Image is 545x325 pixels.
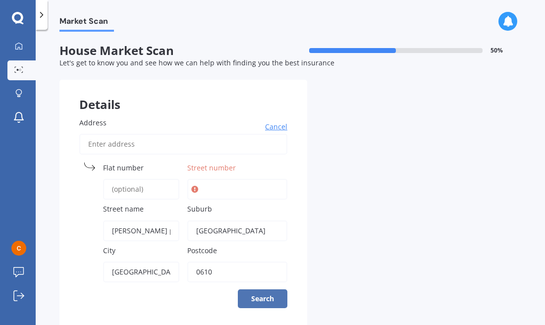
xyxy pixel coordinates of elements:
[187,163,236,172] span: Street number
[59,16,114,30] span: Market Scan
[490,47,503,54] span: 50 %
[103,179,179,200] input: (optional)
[59,80,307,109] div: Details
[59,58,334,67] span: Let's get to know you and see how we can help with finding you the best insurance
[187,246,217,255] span: Postcode
[79,134,287,155] input: Enter address
[103,205,144,214] span: Street name
[238,289,287,308] button: Search
[103,246,115,255] span: City
[187,205,212,214] span: Suburb
[59,44,290,58] span: House Market Scan
[103,163,144,172] span: Flat number
[11,241,26,256] img: ACg8ocKyxBTq5g_2ks2qLhXCh_5gCkEly-qZ8bjs07pt3yMRX4whZg=s96-c
[79,118,107,127] span: Address
[265,122,287,132] span: Cancel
